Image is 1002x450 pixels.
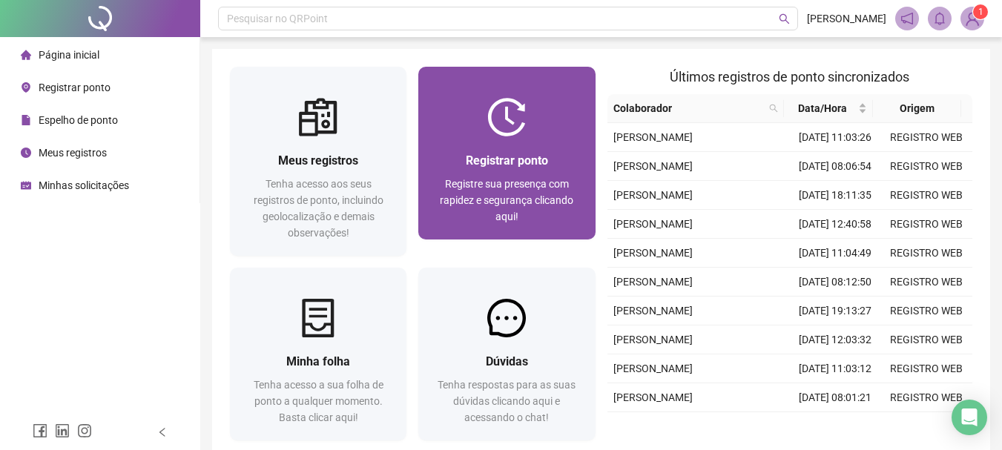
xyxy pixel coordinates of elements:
[21,50,31,60] span: home
[790,152,881,181] td: [DATE] 08:06:54
[790,210,881,239] td: [DATE] 12:40:58
[779,13,790,24] span: search
[438,379,576,423] span: Tenha respostas para as suas dúvidas clicando aqui e acessando o chat!
[790,123,881,152] td: [DATE] 11:03:26
[790,297,881,325] td: [DATE] 19:13:27
[790,100,854,116] span: Data/Hora
[881,354,972,383] td: REGISTRO WEB
[973,4,988,19] sup: Atualize o seu contato no menu Meus Dados
[881,297,972,325] td: REGISTRO WEB
[33,423,47,438] span: facebook
[807,10,886,27] span: [PERSON_NAME]
[613,334,693,345] span: [PERSON_NAME]
[39,82,111,93] span: Registrar ponto
[230,268,406,440] a: Minha folhaTenha acesso a sua folha de ponto a qualquer momento. Basta clicar aqui!
[39,147,107,159] span: Meus registros
[952,400,987,435] div: Open Intercom Messenger
[613,247,693,259] span: [PERSON_NAME]
[418,67,595,239] a: Registrar pontoRegistre sua presença com rapidez e segurança clicando aqui!
[784,94,872,123] th: Data/Hora
[254,178,383,239] span: Tenha acesso aos seus registros de ponto, incluindo geolocalização e demais observações!
[881,123,972,152] td: REGISTRO WEB
[286,354,350,368] span: Minha folha
[613,363,693,374] span: [PERSON_NAME]
[230,67,406,256] a: Meus registrosTenha acesso aos seus registros de ponto, incluindo geolocalização e demais observa...
[881,152,972,181] td: REGISTRO WEB
[613,160,693,172] span: [PERSON_NAME]
[440,178,573,222] span: Registre sua presença com rapidez e segurança clicando aqui!
[21,180,31,191] span: schedule
[613,276,693,288] span: [PERSON_NAME]
[881,181,972,210] td: REGISTRO WEB
[961,7,983,30] img: 90496
[39,114,118,126] span: Espelho de ponto
[881,412,972,441] td: REGISTRO WEB
[790,354,881,383] td: [DATE] 11:03:12
[881,210,972,239] td: REGISTRO WEB
[769,104,778,113] span: search
[21,82,31,93] span: environment
[613,305,693,317] span: [PERSON_NAME]
[790,325,881,354] td: [DATE] 12:03:32
[873,94,961,123] th: Origem
[77,423,92,438] span: instagram
[766,97,781,119] span: search
[790,383,881,412] td: [DATE] 08:01:21
[881,383,972,412] td: REGISTRO WEB
[418,268,595,440] a: DúvidasTenha respostas para as suas dúvidas clicando aqui e acessando o chat!
[157,427,168,437] span: left
[933,12,946,25] span: bell
[486,354,528,368] span: Dúvidas
[881,268,972,297] td: REGISTRO WEB
[900,12,914,25] span: notification
[613,100,764,116] span: Colaborador
[790,239,881,268] td: [DATE] 11:04:49
[278,153,358,168] span: Meus registros
[21,115,31,125] span: file
[39,179,129,191] span: Minhas solicitações
[466,153,548,168] span: Registrar ponto
[790,181,881,210] td: [DATE] 18:11:35
[21,148,31,158] span: clock-circle
[39,49,99,61] span: Página inicial
[613,218,693,230] span: [PERSON_NAME]
[613,189,693,201] span: [PERSON_NAME]
[790,412,881,441] td: [DATE] 18:20:31
[881,239,972,268] td: REGISTRO WEB
[881,325,972,354] td: REGISTRO WEB
[254,379,383,423] span: Tenha acesso a sua folha de ponto a qualquer momento. Basta clicar aqui!
[55,423,70,438] span: linkedin
[613,391,693,403] span: [PERSON_NAME]
[790,268,881,297] td: [DATE] 08:12:50
[613,131,693,143] span: [PERSON_NAME]
[978,7,983,17] span: 1
[670,69,909,85] span: Últimos registros de ponto sincronizados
